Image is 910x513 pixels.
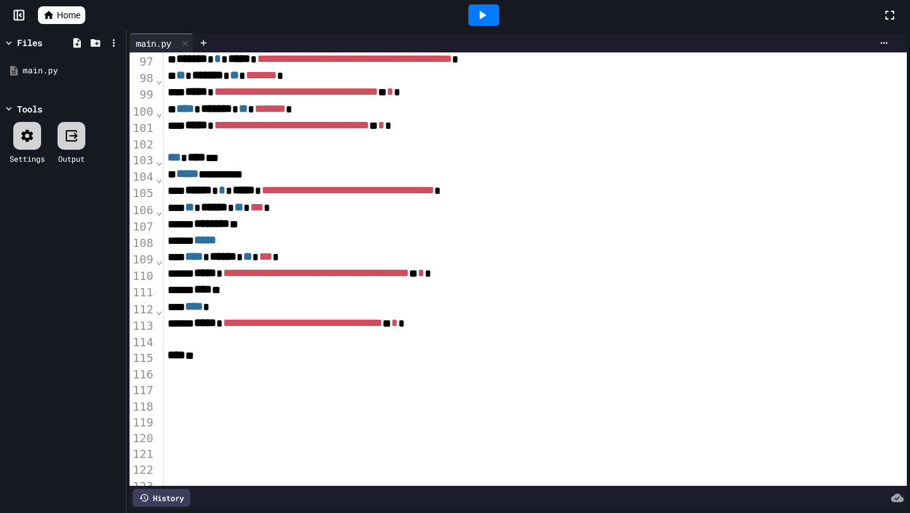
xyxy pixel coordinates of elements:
[130,54,155,70] div: 97
[130,268,155,284] div: 110
[130,33,193,52] div: main.py
[130,478,155,494] div: 123
[130,382,155,398] div: 117
[130,202,155,219] div: 106
[155,106,164,119] span: Fold line
[130,446,155,462] div: 121
[130,301,155,318] div: 112
[130,414,155,430] div: 119
[130,366,155,382] div: 116
[130,169,155,185] div: 104
[130,120,155,136] div: 101
[130,104,155,120] div: 100
[155,303,164,317] span: Fold line
[130,87,155,103] div: 99
[130,350,155,366] div: 115
[130,430,155,446] div: 120
[17,102,42,116] div: Tools
[130,251,155,268] div: 109
[58,153,85,164] div: Output
[38,6,85,24] a: Home
[155,253,164,267] span: Fold line
[130,284,155,301] div: 111
[9,153,45,164] div: Settings
[130,185,155,202] div: 105
[130,152,155,169] div: 103
[130,462,155,478] div: 122
[130,37,178,50] div: main.py
[155,171,164,184] span: Fold line
[155,73,164,86] span: Fold line
[23,64,121,77] div: main.py
[57,9,80,21] span: Home
[130,70,155,87] div: 98
[17,36,42,49] div: Files
[130,334,155,350] div: 114
[130,136,155,152] div: 102
[155,154,164,167] span: Fold line
[130,399,155,414] div: 118
[130,318,155,334] div: 113
[130,235,155,251] div: 108
[130,219,155,235] div: 107
[133,489,190,507] div: History
[155,204,164,217] span: Fold line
